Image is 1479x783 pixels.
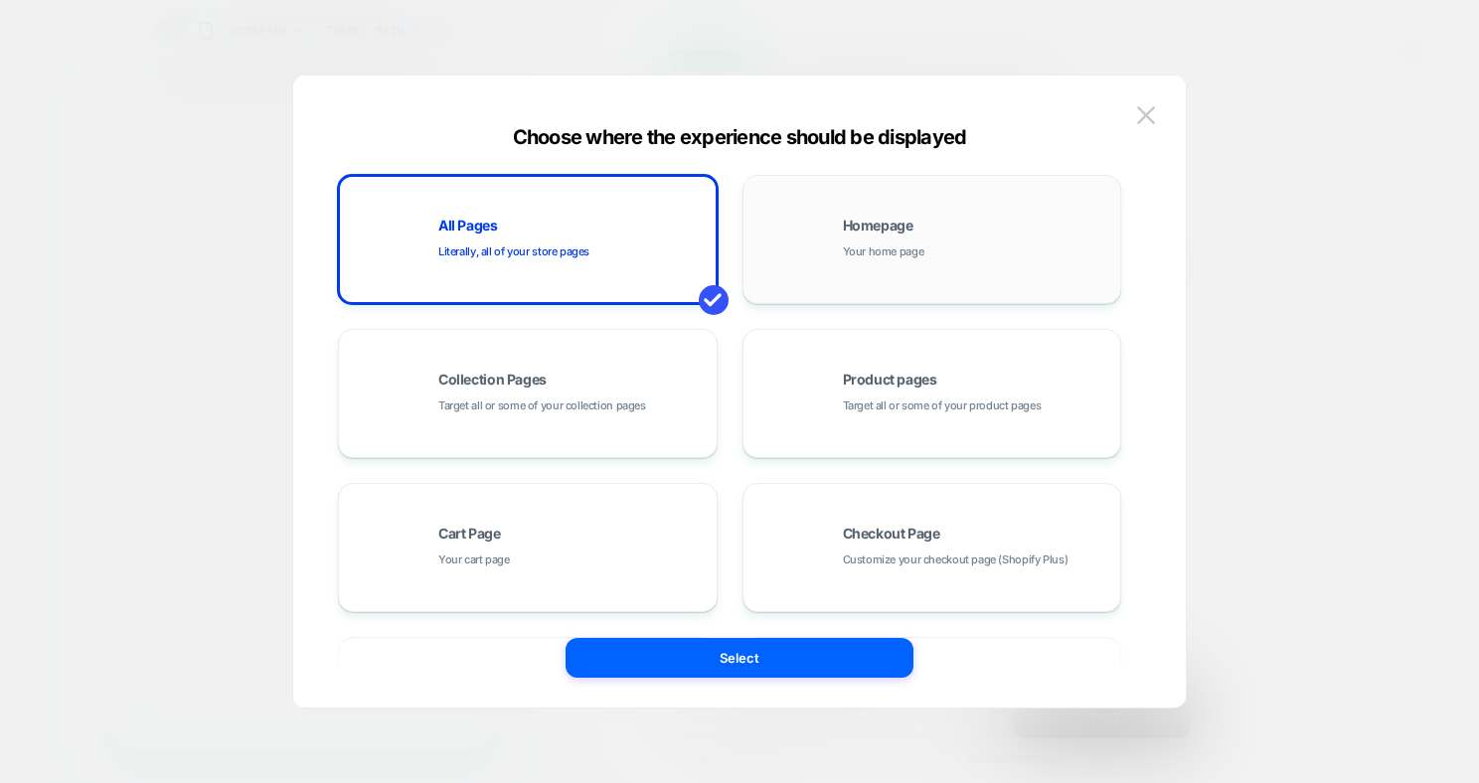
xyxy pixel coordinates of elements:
[1137,106,1155,123] img: close
[843,373,937,387] span: Product pages
[843,527,940,541] span: Checkout Page
[566,638,913,678] button: Select
[843,550,1068,569] span: Customize your checkout page (Shopify Plus)
[293,125,1186,149] div: Choose where the experience should be displayed
[843,242,924,261] span: Your home page
[843,219,913,233] span: Homepage
[843,396,1042,415] span: Target all or some of your product pages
